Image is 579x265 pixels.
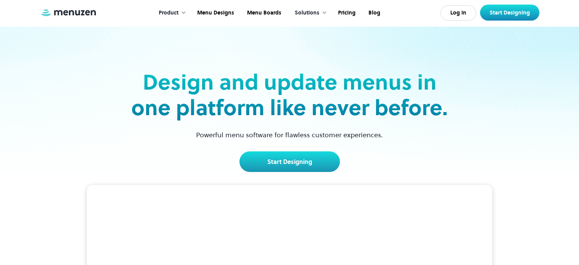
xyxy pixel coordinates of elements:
a: Start Designing [480,5,539,21]
p: Powerful menu software for flawless customer experiences. [187,130,392,140]
div: Solutions [287,1,331,25]
a: Blog [361,1,386,25]
div: Solutions [295,9,319,17]
div: Product [159,9,179,17]
div: Product [151,1,190,25]
a: Menu Designs [190,1,240,25]
a: Start Designing [239,151,340,172]
h2: Design and update menus in one platform like never before. [129,69,450,120]
a: Menu Boards [240,1,287,25]
a: Log In [440,5,476,21]
a: Pricing [331,1,361,25]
